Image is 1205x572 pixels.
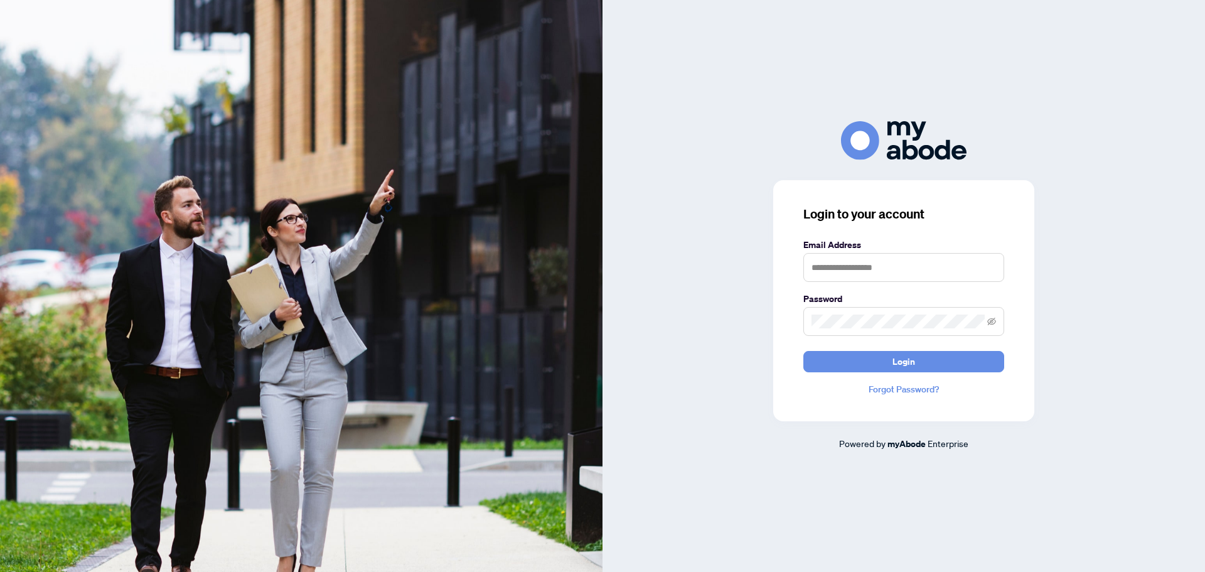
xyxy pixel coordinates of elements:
[803,292,1004,306] label: Password
[839,438,886,449] span: Powered by
[928,438,968,449] span: Enterprise
[803,351,1004,372] button: Login
[892,352,915,372] span: Login
[803,382,1004,396] a: Forgot Password?
[803,205,1004,223] h3: Login to your account
[987,317,996,326] span: eye-invisible
[803,238,1004,252] label: Email Address
[841,121,967,159] img: ma-logo
[887,437,926,451] a: myAbode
